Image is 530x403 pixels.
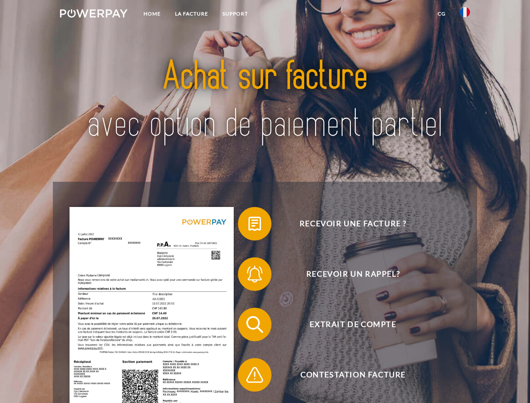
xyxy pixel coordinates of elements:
[80,40,450,161] img: title-powerpay_fr.svg
[238,308,456,341] button: Extrait de compte
[244,364,265,385] img: qb_warning.svg
[238,358,456,392] button: Contestation Facture
[238,207,456,241] button: Recevoir une facture ?
[250,207,456,241] span: Recevoir une facture ?
[215,6,255,21] a: Support
[250,257,456,291] span: Recevoir un rappel?
[60,9,128,18] img: logo-powerpay-white.svg
[136,6,168,21] a: Home
[238,257,456,291] button: Recevoir un rappel?
[168,6,215,21] a: LA FACTURE
[460,7,470,17] img: fr
[250,308,456,341] span: Extrait de compte
[244,264,265,285] img: qb_bell.svg
[244,314,265,335] img: qb_search.svg
[250,358,456,392] span: Contestation Facture
[431,6,453,21] a: CG
[244,213,265,234] img: qb_bill.svg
